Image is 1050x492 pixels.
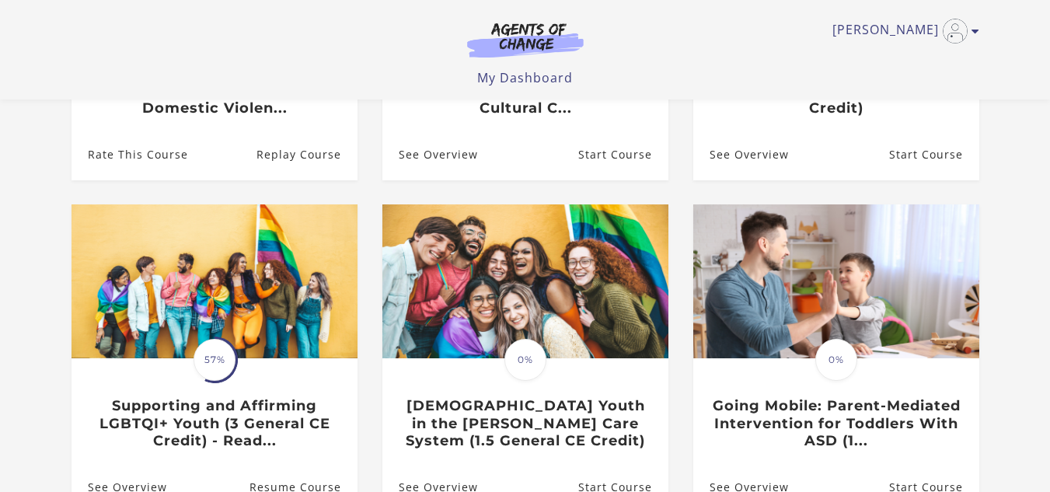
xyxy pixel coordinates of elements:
[194,339,235,381] span: 57%
[577,129,668,180] a: Best Practices for Clinical Care with Asian Americans (1 Cultural C...: Resume Course
[710,397,962,450] h3: Going Mobile: Parent-Mediated Intervention for Toddlers With ASD (1...
[382,129,478,180] a: Best Practices for Clinical Care with Asian Americans (1 Cultural C...: See Overview
[72,129,188,180] a: Coping Strategies in Women and Children Living with Domestic Violen...: Rate This Course
[256,129,357,180] a: Coping Strategies in Women and Children Living with Domestic Violen...: Resume Course
[710,65,962,117] h3: Resiliency as a Helping Professional (1 General CE Credit)
[399,65,651,117] h3: Best Practices for Clinical Care with [DEMOGRAPHIC_DATA] (1 Cultural C...
[477,69,573,86] a: My Dashboard
[399,397,651,450] h3: [DEMOGRAPHIC_DATA] Youth in the [PERSON_NAME] Care System (1.5 General CE Credit)
[88,397,340,450] h3: Supporting and Affirming LGBTQI+ Youth (3 General CE Credit) - Read...
[888,129,978,180] a: Resiliency as a Helping Professional (1 General CE Credit): Resume Course
[88,65,340,117] h3: Coping Strategies in Women and Children Living with Domestic Violen...
[693,129,789,180] a: Resiliency as a Helping Professional (1 General CE Credit): See Overview
[451,22,600,58] img: Agents of Change Logo
[815,339,857,381] span: 0%
[832,19,972,44] a: Toggle menu
[504,339,546,381] span: 0%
